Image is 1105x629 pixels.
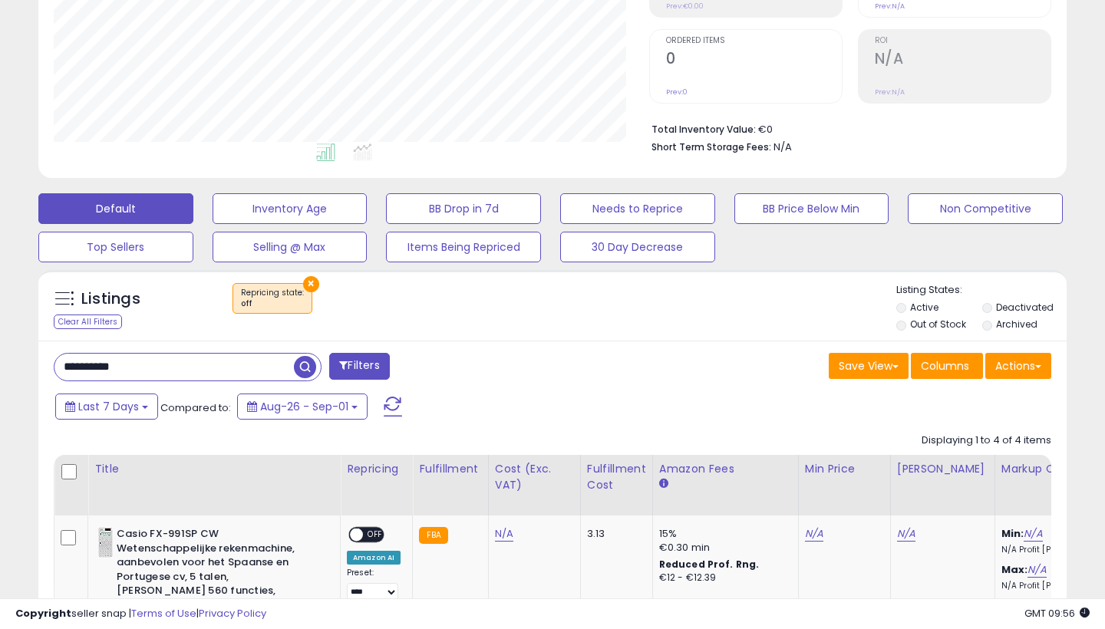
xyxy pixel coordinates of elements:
[98,527,113,558] img: 41TkSGsUYtL._SL40_.jpg
[386,232,541,262] button: Items Being Repriced
[875,37,1051,45] span: ROI
[985,353,1051,379] button: Actions
[921,358,969,374] span: Columns
[651,119,1040,137] li: €0
[117,527,303,616] b: Casio FX-991SP CW Wetenschappelijke rekenmachine, aanbevolen voor het Spaanse en Portugese cv, 5 ...
[922,433,1051,448] div: Displaying 1 to 4 of 4 items
[651,123,756,136] b: Total Inventory Value:
[241,298,304,309] div: off
[38,232,193,262] button: Top Sellers
[363,529,388,542] span: OFF
[347,551,401,565] div: Amazon AI
[666,50,842,71] h2: 0
[773,140,792,154] span: N/A
[659,558,760,571] b: Reduced Prof. Rng.
[560,232,715,262] button: 30 Day Decrease
[1001,562,1028,577] b: Max:
[910,318,966,331] label: Out of Stock
[329,353,389,380] button: Filters
[213,193,368,224] button: Inventory Age
[347,568,401,602] div: Preset:
[560,193,715,224] button: Needs to Reprice
[1024,606,1090,621] span: 2025-09-9 09:56 GMT
[495,461,574,493] div: Cost (Exc. VAT)
[875,87,905,97] small: Prev: N/A
[651,140,771,153] b: Short Term Storage Fees:
[911,353,983,379] button: Columns
[659,541,787,555] div: €0.30 min
[897,526,915,542] a: N/A
[659,477,668,491] small: Amazon Fees.
[829,353,909,379] button: Save View
[805,526,823,542] a: N/A
[587,461,646,493] div: Fulfillment Cost
[15,607,266,621] div: seller snap | |
[659,571,787,585] div: €12 - €12.39
[1027,562,1046,578] a: N/A
[160,400,231,415] span: Compared to:
[875,2,905,11] small: Prev: N/A
[666,87,688,97] small: Prev: 0
[386,193,541,224] button: BB Drop in 7d
[587,527,641,541] div: 3.13
[94,461,334,477] div: Title
[81,288,140,310] h5: Listings
[875,50,1051,71] h2: N/A
[996,318,1037,331] label: Archived
[659,461,792,477] div: Amazon Fees
[896,283,1067,298] p: Listing States:
[734,193,889,224] button: BB Price Below Min
[131,606,196,621] a: Terms of Use
[78,399,139,414] span: Last 7 Days
[666,2,704,11] small: Prev: €0.00
[996,301,1054,314] label: Deactivated
[666,37,842,45] span: Ordered Items
[1024,526,1042,542] a: N/A
[910,301,938,314] label: Active
[347,461,406,477] div: Repricing
[303,276,319,292] button: ×
[659,527,787,541] div: 15%
[897,461,988,477] div: [PERSON_NAME]
[241,287,304,310] span: Repricing state :
[260,399,348,414] span: Aug-26 - Sep-01
[1001,526,1024,541] b: Min:
[495,526,513,542] a: N/A
[38,193,193,224] button: Default
[213,232,368,262] button: Selling @ Max
[15,606,71,621] strong: Copyright
[237,394,368,420] button: Aug-26 - Sep-01
[805,461,884,477] div: Min Price
[199,606,266,621] a: Privacy Policy
[419,461,481,477] div: Fulfillment
[55,394,158,420] button: Last 7 Days
[908,193,1063,224] button: Non Competitive
[54,314,122,329] div: Clear All Filters
[419,527,447,544] small: FBA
